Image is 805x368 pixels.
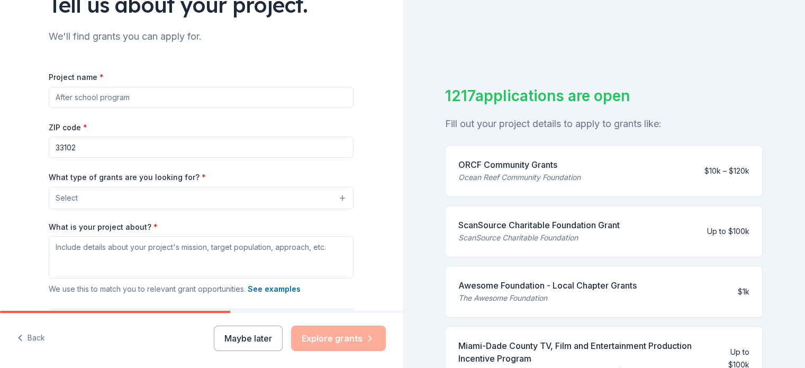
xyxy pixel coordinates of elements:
[248,283,301,295] button: See examples
[458,219,620,231] div: ScanSource Charitable Foundation Grant
[49,187,354,209] button: Select
[458,158,581,171] div: ORCF Community Grants
[17,327,45,349] button: Back
[49,122,87,133] label: ZIP code
[49,28,354,45] div: We'll find grants you can apply for.
[214,326,283,351] button: Maybe later
[458,292,637,304] div: The Awesome Foundation
[49,72,104,83] label: Project name
[738,285,749,298] div: $1k
[49,284,301,293] span: We use this to match you to relevant grant opportunities.
[458,171,581,184] div: Ocean Reef Community Foundation
[49,222,158,232] label: What is your project about?
[458,231,620,244] div: ScanSource Charitable Foundation
[49,172,206,183] label: What type of grants are you looking for?
[445,115,763,132] div: Fill out your project details to apply to grants like:
[56,192,78,204] span: Select
[49,137,354,158] input: 12345 (U.S. only)
[704,165,749,177] div: $10k – $120k
[458,279,637,292] div: Awesome Foundation - Local Chapter Grants
[458,339,707,365] div: Miami-Dade County TV, Film and Entertainment Production Incentive Program
[445,85,763,107] div: 1217 applications are open
[49,87,354,108] input: After school program
[707,225,749,238] div: Up to $100k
